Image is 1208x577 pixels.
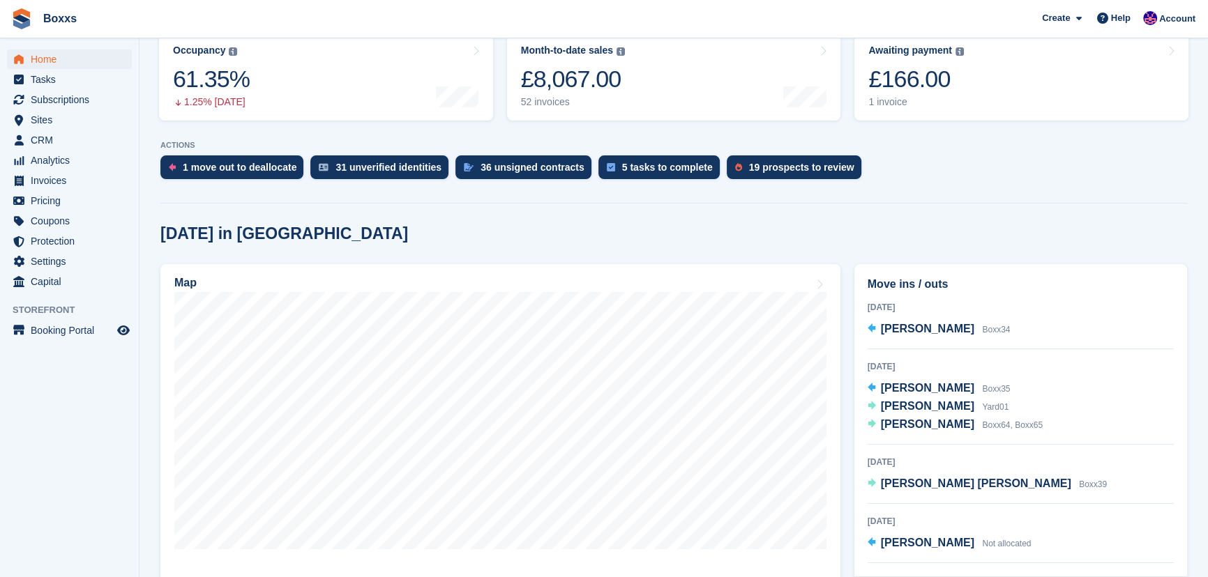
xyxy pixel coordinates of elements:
[868,398,1009,416] a: [PERSON_NAME] Yard01
[1159,12,1195,26] span: Account
[7,151,132,170] a: menu
[868,96,964,108] div: 1 invoice
[607,163,615,171] img: task-75834270c22a3079a89374b754ae025e5fb1db73e45f91037f5363f120a921f8.svg
[881,323,974,334] span: [PERSON_NAME]
[31,90,114,109] span: Subscriptions
[38,7,82,30] a: Boxxs
[31,211,114,231] span: Coupons
[749,162,854,173] div: 19 prospects to review
[174,277,197,289] h2: Map
[335,162,441,173] div: 31 unverified identities
[1042,11,1070,25] span: Create
[868,301,1174,314] div: [DATE]
[31,321,114,340] span: Booking Portal
[7,171,132,190] a: menu
[881,400,974,412] span: [PERSON_NAME]
[868,321,1011,339] a: [PERSON_NAME] Boxx34
[183,162,296,173] div: 1 move out to deallocate
[1111,11,1131,25] span: Help
[868,45,952,56] div: Awaiting payment
[31,171,114,190] span: Invoices
[521,45,613,56] div: Month-to-date sales
[31,231,114,251] span: Protection
[868,380,1011,398] a: [PERSON_NAME] Boxx35
[982,325,1010,334] span: Boxx34
[881,382,974,394] span: [PERSON_NAME]
[7,321,132,340] a: menu
[521,96,625,108] div: 52 invoices
[455,155,598,186] a: 36 unsigned contracts
[173,96,250,108] div: 1.25% [DATE]
[169,163,176,171] img: move_outs_to_deallocate_icon-f764333ba52eb49d3ac5e1228854f67142a1ed5810a6f6cc68b1a99e826820c5.svg
[160,141,1187,150] p: ACTIONS
[31,110,114,130] span: Sites
[160,224,408,243] h2: [DATE] in [GEOGRAPHIC_DATA]
[115,322,132,339] a: Preview store
[727,155,868,186] a: 19 prospects to review
[868,534,1032,553] a: [PERSON_NAME] Not allocated
[13,303,139,317] span: Storefront
[868,276,1174,293] h2: Move ins / outs
[319,163,329,171] img: verify_identity-adf6edd0f0f0b5bbfe63781bf79b02c33cf7c696d77639b501bdc392416b5a36.svg
[7,211,132,231] a: menu
[173,65,250,93] div: 61.35%
[229,47,237,56] img: icon-info-grey-7440780725fd019a000dd9b08b2336e03edf1995a4989e88bcd33f0948082b44.svg
[617,47,625,56] img: icon-info-grey-7440780725fd019a000dd9b08b2336e03edf1995a4989e88bcd33f0948082b44.svg
[464,163,474,171] img: contract_signature_icon-13c848040528278c33f63329250d36e43548de30e8caae1d1a13099fd9432cc5.svg
[173,45,225,56] div: Occupancy
[481,162,584,173] div: 36 unsigned contracts
[7,252,132,271] a: menu
[868,416,1043,434] a: [PERSON_NAME] Boxx64, Boxx65
[159,32,493,121] a: Occupancy 61.35% 1.25% [DATE]
[868,456,1174,468] div: [DATE]
[982,420,1043,430] span: Boxx64, Boxx65
[7,130,132,150] a: menu
[982,402,1009,412] span: Yard01
[11,8,32,29] img: stora-icon-8386f47178a22dfd0bd8f6a31ec36ba5ce8667c1dd55bd0f319d3a0aa187defe.svg
[982,384,1010,394] span: Boxx35
[7,231,132,251] a: menu
[735,163,742,171] img: prospect-51fa495bee0391a8d652442698ab0144808aea92771e9ea1ae160a38d050c398.svg
[31,191,114,210] span: Pricing
[310,155,455,186] a: 31 unverified identities
[982,539,1031,548] span: Not allocated
[160,155,310,186] a: 1 move out to deallocate
[868,360,1174,373] div: [DATE]
[868,515,1174,528] div: [DATE]
[31,151,114,170] span: Analytics
[868,475,1107,493] a: [PERSON_NAME] [PERSON_NAME] Boxx39
[7,90,132,109] a: menu
[1079,479,1107,489] span: Boxx39
[31,70,114,89] span: Tasks
[7,110,132,130] a: menu
[7,70,132,89] a: menu
[7,191,132,210] a: menu
[7,272,132,291] a: menu
[881,537,974,548] span: [PERSON_NAME]
[507,32,841,121] a: Month-to-date sales £8,067.00 52 invoices
[622,162,713,173] div: 5 tasks to complete
[521,65,625,93] div: £8,067.00
[31,130,114,150] span: CRM
[31,252,114,271] span: Settings
[31,272,114,291] span: Capital
[956,47,964,56] img: icon-info-grey-7440780725fd019a000dd9b08b2336e03edf1995a4989e88bcd33f0948082b44.svg
[881,418,974,430] span: [PERSON_NAME]
[7,49,132,69] a: menu
[868,65,964,93] div: £166.00
[31,49,114,69] span: Home
[881,477,1071,489] span: [PERSON_NAME] [PERSON_NAME]
[598,155,727,186] a: 5 tasks to complete
[854,32,1188,121] a: Awaiting payment £166.00 1 invoice
[1143,11,1157,25] img: Jamie Malcolm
